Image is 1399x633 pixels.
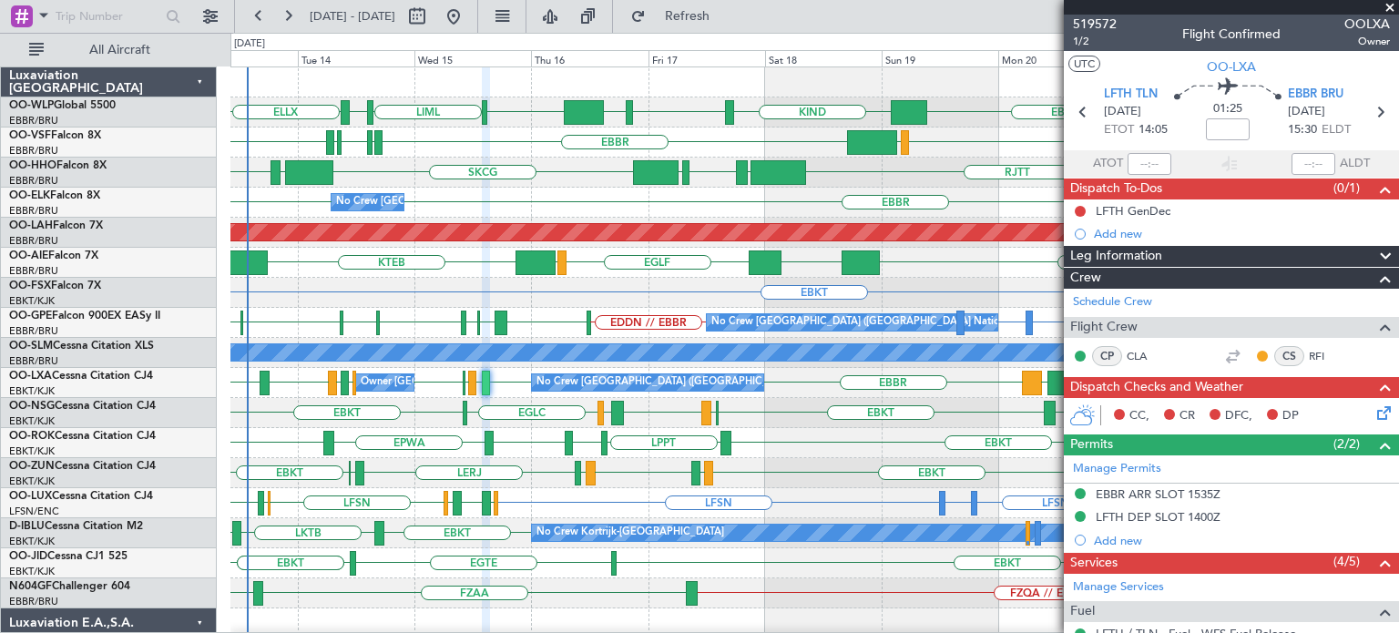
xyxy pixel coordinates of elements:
a: EBKT/KJK [9,475,55,488]
div: Wed 15 [414,50,531,66]
span: 15:30 [1288,121,1317,139]
div: Sat 18 [765,50,882,66]
span: DFC, [1225,407,1252,425]
a: LFSN/ENC [9,505,59,518]
span: OO-LXA [1207,57,1256,77]
a: OO-LAHFalcon 7X [9,220,103,231]
div: Tue 14 [298,50,414,66]
span: DP [1282,407,1299,425]
span: OO-HHO [9,160,56,171]
a: CLA [1127,348,1168,364]
a: OO-HHOFalcon 8X [9,160,107,171]
div: CP [1092,346,1122,366]
span: 14:05 [1139,121,1168,139]
span: OO-LUX [9,491,52,502]
div: No Crew Kortrijk-[GEOGRAPHIC_DATA] [536,519,724,546]
a: EBKT/KJK [9,294,55,308]
a: EBKT/KJK [9,414,55,428]
span: [DATE] - [DATE] [310,8,395,25]
div: Fri 17 [648,50,765,66]
a: EBBR/BRU [9,264,58,278]
span: Dispatch Checks and Weather [1070,377,1243,398]
span: OO-LXA [9,371,52,382]
span: N604GF [9,581,52,592]
a: EBBR/BRU [9,595,58,608]
span: OO-ZUN [9,461,55,472]
a: EBBR/BRU [9,174,58,188]
div: LFTH GenDec [1096,203,1170,219]
span: CR [1179,407,1195,425]
a: OO-JIDCessna CJ1 525 [9,551,128,562]
a: OO-VSFFalcon 8X [9,130,101,141]
span: OO-AIE [9,250,48,261]
span: CC, [1129,407,1149,425]
span: ELDT [1322,121,1351,139]
span: ETOT [1104,121,1134,139]
span: OO-WLP [9,100,54,111]
a: EBBR/BRU [9,144,58,158]
div: Flight Confirmed [1182,25,1281,44]
a: OO-FSXFalcon 7X [9,281,101,291]
span: Permits [1070,434,1113,455]
input: Trip Number [56,3,160,30]
a: EBBR/BRU [9,204,58,218]
a: OO-SLMCessna Citation XLS [9,341,154,352]
span: (0/1) [1333,179,1360,198]
a: EBBR/BRU [9,114,58,128]
div: Mon 13 [181,50,298,66]
a: EBKT/KJK [9,565,55,578]
span: OO-SLM [9,341,53,352]
div: LFTH DEP SLOT 1400Z [1096,509,1220,525]
span: Fuel [1070,601,1095,622]
a: N604GFChallenger 604 [9,581,130,592]
button: Refresh [622,2,731,31]
span: [DATE] [1288,103,1325,121]
div: Mon 20 [998,50,1115,66]
span: Refresh [649,10,726,23]
span: 519572 [1073,15,1117,34]
span: OO-JID [9,551,47,562]
div: No Crew [GEOGRAPHIC_DATA] ([GEOGRAPHIC_DATA] National) [711,309,1016,336]
input: --:-- [1128,153,1171,175]
div: Owner [GEOGRAPHIC_DATA]-[GEOGRAPHIC_DATA] [361,369,607,396]
span: OOLXA [1344,15,1390,34]
span: ATOT [1093,155,1123,173]
a: Schedule Crew [1073,293,1152,311]
span: OO-ROK [9,431,55,442]
span: 1/2 [1073,34,1117,49]
a: EBKT/KJK [9,384,55,398]
span: OO-NSG [9,401,55,412]
span: (2/2) [1333,434,1360,454]
span: OO-VSF [9,130,51,141]
a: OO-ELKFalcon 8X [9,190,100,201]
div: EBBR ARR SLOT 1535Z [1096,486,1220,502]
span: EBBR BRU [1288,86,1343,104]
span: Owner [1344,34,1390,49]
button: All Aircraft [20,36,198,65]
a: OO-LXACessna Citation CJ4 [9,371,153,382]
span: D-IBLU [9,521,45,532]
span: Crew [1070,268,1101,289]
span: Flight Crew [1070,317,1138,338]
a: OO-NSGCessna Citation CJ4 [9,401,156,412]
div: Add new [1094,226,1390,241]
span: All Aircraft [47,44,192,56]
div: No Crew [GEOGRAPHIC_DATA] ([GEOGRAPHIC_DATA] National) [336,189,641,216]
a: OO-ZUNCessna Citation CJ4 [9,461,156,472]
a: OO-WLPGlobal 5500 [9,100,116,111]
span: OO-FSX [9,281,51,291]
a: OO-AIEFalcon 7X [9,250,98,261]
span: Dispatch To-Dos [1070,179,1162,199]
span: Services [1070,553,1118,574]
a: EBBR/BRU [9,234,58,248]
a: RFI [1309,348,1350,364]
span: [DATE] [1104,103,1141,121]
span: ALDT [1340,155,1370,173]
a: OO-ROKCessna Citation CJ4 [9,431,156,442]
a: OO-GPEFalcon 900EX EASy II [9,311,160,322]
span: 01:25 [1213,100,1242,118]
div: Thu 16 [531,50,648,66]
a: EBKT/KJK [9,444,55,458]
a: EBBR/BRU [9,324,58,338]
a: D-IBLUCessna Citation M2 [9,521,143,532]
